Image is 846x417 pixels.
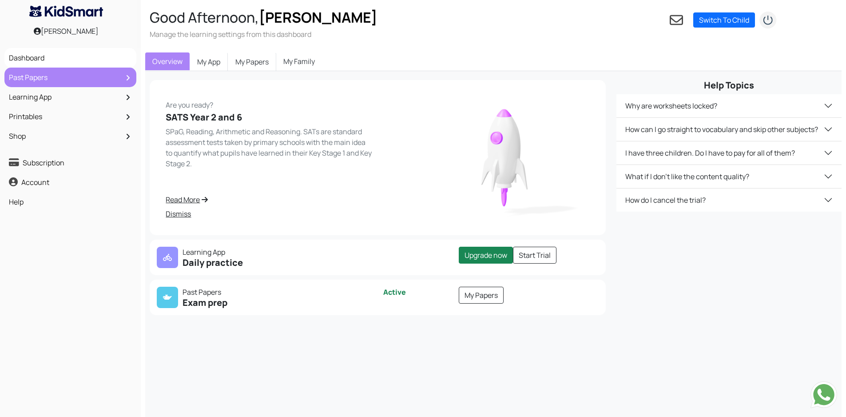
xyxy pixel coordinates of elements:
[810,381,837,408] img: Send whatsapp message to +442080035976
[157,257,372,268] h5: Daily practice
[513,247,556,264] a: Start Trial
[616,118,841,141] button: How can I go straight to vocabulary and skip other subjects?
[7,194,134,209] a: Help
[616,188,841,212] button: How do I cancel the trial?
[259,8,377,27] span: [PERSON_NAME]
[459,287,504,304] a: My Papers
[7,70,134,85] a: Past Papers
[150,29,377,39] h3: Manage the learning settings from this dashboard
[7,128,134,144] a: Shop
[29,6,103,17] img: KidSmart logo
[420,96,590,219] img: rocket
[616,165,841,188] button: What if I don't like the content quality?
[616,94,841,117] button: Why are worksheets locked?
[276,52,322,70] a: My Family
[383,287,406,297] span: Active
[166,194,372,205] a: Read More
[166,208,372,219] a: Dismiss
[166,96,372,110] p: Are you ready?
[616,141,841,164] button: I have three children. Do I have to pay for all of them?
[145,52,190,70] a: Overview
[693,12,755,28] a: Switch To Child
[759,11,777,29] img: logout2.png
[157,247,372,257] p: Learning App
[166,126,372,169] p: SPaG, Reading, Arithmetic and Reasoning. SATs are standard assessment tests taken by primary scho...
[459,247,513,264] a: Upgrade now
[190,52,228,71] a: My App
[150,9,377,26] h2: Good Afternoon,
[7,89,134,104] a: Learning App
[7,155,134,170] a: Subscription
[157,297,372,308] h5: Exam prep
[166,112,372,123] h5: SATS Year 2 and 6
[157,287,372,297] p: Past Papers
[7,109,134,124] a: Printables
[616,80,841,91] h5: Help Topics
[7,175,134,190] a: Account
[7,50,134,65] a: Dashboard
[228,52,276,71] a: My Papers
